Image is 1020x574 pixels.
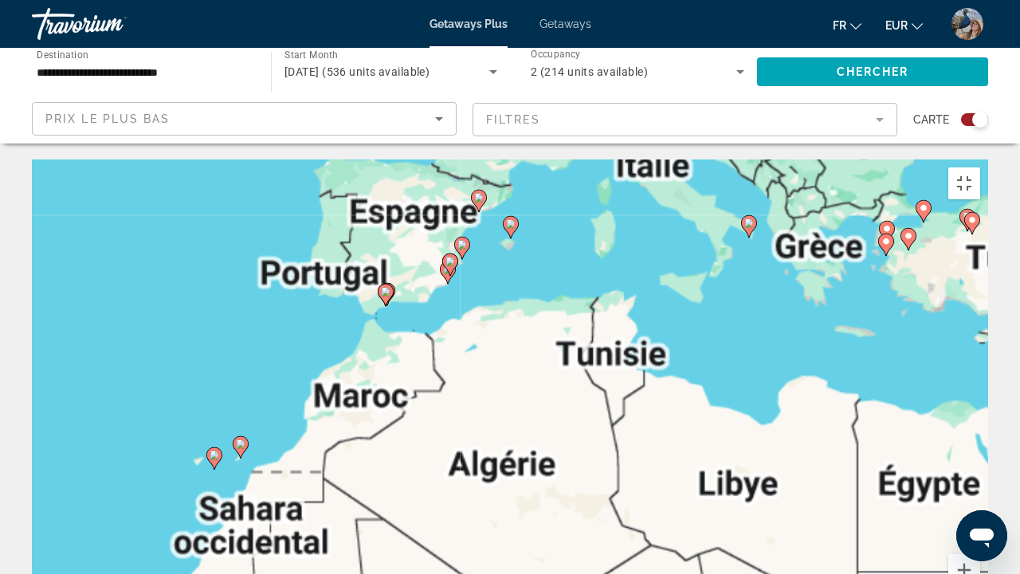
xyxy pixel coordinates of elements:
[45,112,171,125] span: Prix ​​le plus bas
[430,18,508,30] a: Getaways Plus
[757,57,988,86] button: Chercher
[948,167,980,199] button: Passer en plein écran
[539,18,591,30] a: Getaways
[885,19,908,32] span: EUR
[947,7,988,41] button: User Menu
[833,14,861,37] button: Change language
[531,65,648,78] span: 2 (214 units available)
[32,3,191,45] a: Travorium
[885,14,923,37] button: Change currency
[284,49,338,61] span: Start Month
[473,102,897,137] button: Filter
[531,49,581,61] span: Occupancy
[833,19,846,32] span: fr
[913,108,949,131] span: Carte
[956,510,1007,561] iframe: Bouton de lancement de la fenêtre de messagerie
[37,49,88,60] span: Destination
[837,65,909,78] span: Chercher
[951,8,983,40] img: 2Q==
[45,109,443,128] mat-select: Sort by
[284,65,430,78] span: [DATE] (536 units available)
